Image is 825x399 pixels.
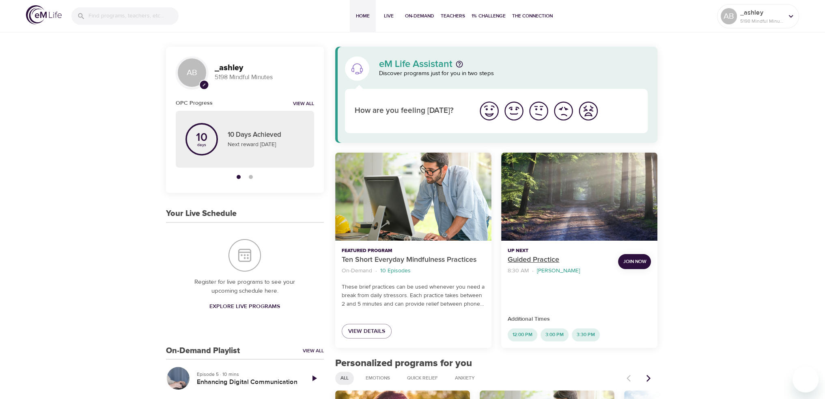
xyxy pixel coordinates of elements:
button: I'm feeling ok [526,99,551,123]
div: Anxiety [450,372,480,385]
p: eM Life Assistant [379,59,452,69]
p: days [196,143,207,147]
button: Join Now [618,254,651,269]
span: Teachers [441,12,465,20]
div: AB [721,8,737,24]
h3: _ashley [215,63,314,73]
h2: Personalized programs for you [335,358,658,369]
p: 10 Days Achieved [228,130,304,140]
span: Emotions [361,375,395,382]
button: Next items [640,369,657,387]
span: 1% Challenge [472,12,506,20]
p: 5198 Mindful Minutes [215,73,314,82]
img: great [478,100,500,122]
a: Play Episode [304,369,324,388]
p: [PERSON_NAME] [537,267,580,275]
p: How are you feeling [DATE]? [355,105,467,117]
nav: breadcrumb [508,265,612,276]
button: Ten Short Everyday Mindfulness Practices [335,153,491,241]
li: · [375,265,377,276]
span: Anxiety [450,375,480,382]
div: All [335,372,354,385]
p: Discover programs just for you in two steps [379,69,648,78]
span: View Details [348,326,385,336]
button: Guided Practice [501,153,657,241]
button: I'm feeling good [502,99,526,123]
span: The Connection [512,12,553,20]
li: · [532,265,534,276]
p: These brief practices can be used whenever you need a break from daily stressors. Each practice t... [342,283,485,308]
span: On-Demand [405,12,434,20]
span: All [336,375,353,382]
h3: Your Live Schedule [166,209,237,218]
img: eM Life Assistant [351,62,364,75]
span: 3:30 PM [572,331,600,338]
button: I'm feeling great [477,99,502,123]
div: Quick Relief [402,372,443,385]
span: Join Now [623,257,646,266]
a: View Details [342,324,392,339]
button: I'm feeling bad [551,99,576,123]
button: Enhancing Digital Communication [166,366,190,390]
a: View All [303,347,324,354]
a: Explore Live Programs [206,299,283,314]
img: ok [528,100,550,122]
div: Emotions [360,372,395,385]
p: Guided Practice [508,254,612,265]
button: I'm feeling worst [576,99,601,123]
p: 8:30 AM [508,267,529,275]
span: 12:00 PM [508,331,537,338]
div: AB [176,56,208,89]
p: 10 Episodes [380,267,411,275]
div: 12:00 PM [508,328,537,341]
h6: OPC Progress [176,99,213,108]
p: 5198 Mindful Minutes [740,17,783,25]
h3: On-Demand Playlist [166,346,240,356]
input: Find programs, teachers, etc... [88,7,179,25]
img: Your Live Schedule [228,239,261,272]
iframe: Button to launch messaging window [793,367,819,393]
a: View all notifications [293,101,314,108]
span: 3:00 PM [541,331,569,338]
p: 10 [196,132,207,143]
div: 3:30 PM [572,328,600,341]
p: Up Next [508,247,612,254]
span: Live [379,12,398,20]
p: Episode 5 · 10 mins [197,371,298,378]
img: logo [26,5,62,24]
span: Explore Live Programs [209,302,280,312]
span: Quick Relief [402,375,443,382]
p: _ashley [740,8,783,17]
img: bad [552,100,575,122]
h5: Enhancing Digital Communication [197,378,298,386]
p: Register for live programs to see your upcoming schedule here. [182,278,308,296]
span: Home [353,12,373,20]
p: Ten Short Everyday Mindfulness Practices [342,254,485,265]
p: Next reward [DATE] [228,140,304,149]
img: worst [577,100,599,122]
p: Additional Times [508,315,651,324]
p: On-Demand [342,267,372,275]
div: 3:00 PM [541,328,569,341]
p: Featured Program [342,247,485,254]
img: good [503,100,525,122]
nav: breadcrumb [342,265,485,276]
